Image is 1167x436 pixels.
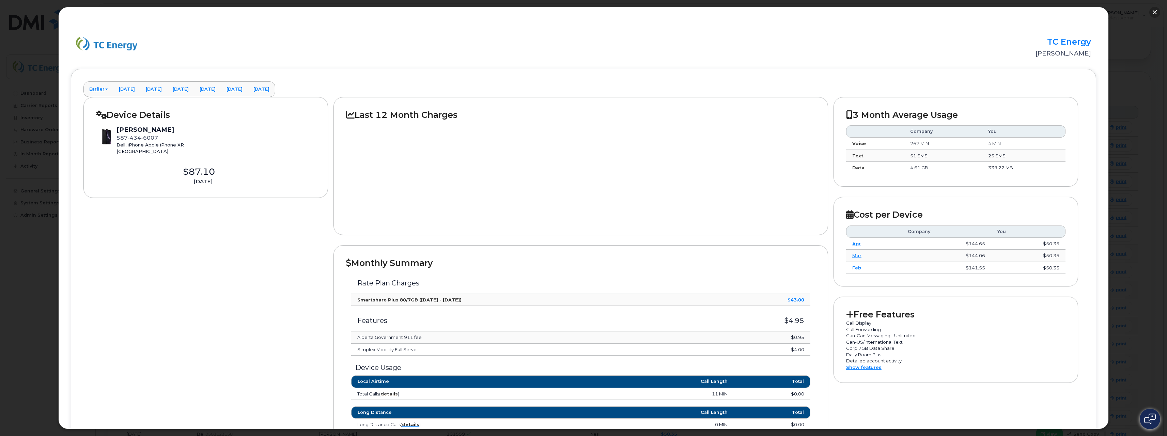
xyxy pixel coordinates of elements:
h3: Features [357,317,704,324]
td: Alberta Government 911 fee [351,331,711,344]
h2: 3 Month Average Usage [846,110,1065,120]
th: Total [734,406,810,419]
p: Call Display [846,320,1065,326]
th: You [991,225,1065,238]
td: 339.22 MB [982,162,1065,174]
h2: Last 12 Month Charges [346,110,815,120]
th: Long Distance [351,406,543,419]
td: 51 SMS [904,150,982,162]
td: $0.95 [711,331,810,344]
strong: Data [852,165,865,170]
a: details [402,422,419,427]
td: 11 MIN [543,388,734,400]
td: $50.35 [991,262,1065,274]
span: ( ) [379,391,399,396]
th: Company [904,125,982,138]
p: Can-Can Messaging - Unlimited [846,332,1065,339]
td: 4.61 GB [904,162,982,174]
td: $0.00 [734,419,810,431]
h2: Cost per Device [846,209,1065,220]
h2: Free Features [846,309,1065,320]
td: Total Calls [351,388,543,400]
td: $4.00 [711,344,810,356]
th: Company [902,225,992,238]
td: 25 SMS [982,150,1065,162]
h2: Device Details [96,110,315,120]
span: 434 [128,135,141,141]
span: ( ) [401,422,421,427]
th: Total [734,375,810,388]
h3: Device Usage [351,364,810,371]
td: Long Distance Calls [351,419,543,431]
h3: Rate Plan Charges [357,279,804,287]
strong: Smartshare Plus 80/7GB ([DATE] - [DATE]) [357,297,462,302]
th: Call Length [543,375,734,388]
h2: Monthly Summary [346,258,815,268]
span: 6007 [141,135,158,141]
p: Call Forwarding [846,326,1065,333]
td: 4 MIN [982,138,1065,150]
a: details [380,391,398,396]
a: Feb [852,265,861,270]
td: $50.35 [991,250,1065,262]
div: [PERSON_NAME] [116,125,184,134]
p: Can-US/International Text [846,339,1065,345]
strong: Voice [852,141,866,146]
th: Local Airtime [351,375,543,388]
div: [DATE] [96,178,310,185]
strong: $43.00 [788,297,804,302]
td: $144.06 [902,250,992,262]
td: Simplex Mobility Full Serve [351,344,711,356]
a: Show features [846,364,882,370]
td: $141.55 [902,262,992,274]
th: Call Length [543,406,734,419]
th: You [982,125,1065,138]
p: Detailed account activity [846,358,1065,364]
div: $87.10 [96,166,302,178]
a: Apr [852,241,861,246]
td: $144.65 [902,238,992,250]
a: Mar [852,253,861,258]
img: Open chat [1144,414,1156,424]
p: Daily Roam Plus [846,352,1065,358]
div: Bell, iPhone Apple iPhone XR [GEOGRAPHIC_DATA] [116,142,184,154]
td: $0.00 [734,388,810,400]
p: Corp 7GB Data Share [846,345,1065,352]
td: 267 MIN [904,138,982,150]
h3: $4.95 [717,317,804,324]
td: $50.35 [991,238,1065,250]
span: 587 [116,135,158,141]
strong: Text [852,153,863,158]
td: 0 MIN [543,419,734,431]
